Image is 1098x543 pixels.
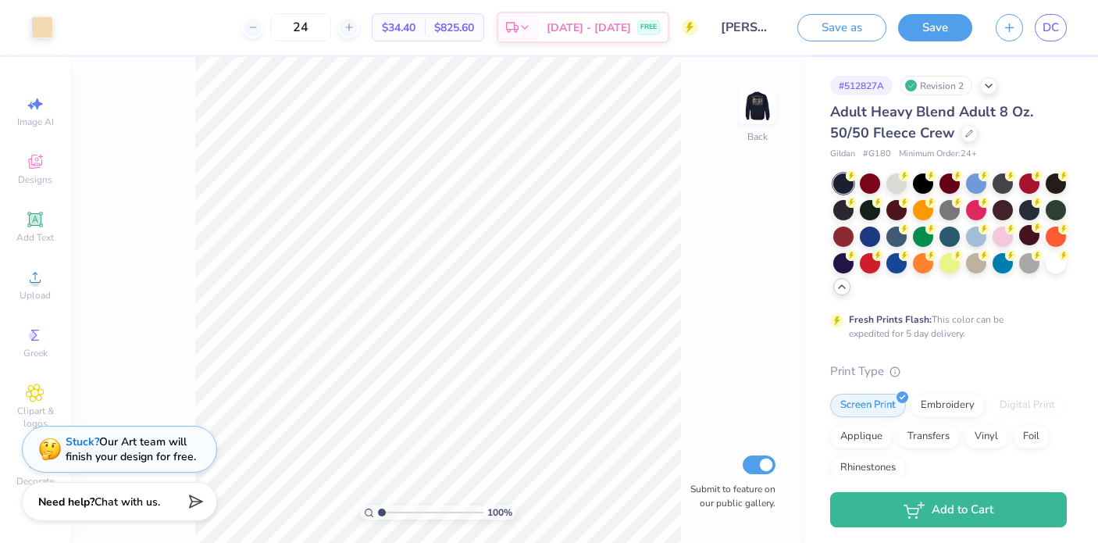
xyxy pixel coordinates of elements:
button: Save [898,14,972,41]
input: – – [270,13,331,41]
span: Image AI [17,116,54,128]
img: Back [742,91,773,122]
span: Adult Heavy Blend Adult 8 Oz. 50/50 Fleece Crew [830,102,1033,142]
a: DC [1035,14,1067,41]
span: Minimum Order: 24 + [899,148,977,161]
span: 100 % [487,505,512,520]
div: Screen Print [830,394,906,417]
div: Revision 2 [900,76,972,95]
span: [DATE] - [DATE] [547,20,631,36]
div: Back [747,130,768,144]
span: $34.40 [382,20,415,36]
span: Chat with us. [94,495,160,509]
strong: Fresh Prints Flash: [849,313,932,326]
strong: Need help? [38,495,94,509]
div: Transfers [897,425,960,448]
div: Rhinestones [830,456,906,480]
input: Untitled Design [709,12,786,43]
span: Clipart & logos [8,405,62,430]
div: Digital Print [989,394,1065,417]
span: FREE [640,22,657,33]
strong: Stuck? [66,434,99,449]
span: # G180 [863,148,891,161]
span: Add Text [16,231,54,244]
span: Upload [20,289,51,302]
div: Applique [830,425,893,448]
div: # 512827A [830,76,893,95]
div: Foil [1013,425,1050,448]
div: Vinyl [964,425,1008,448]
span: Decorate [16,475,54,488]
span: $825.60 [434,20,474,36]
div: Our Art team will finish your design for free. [66,434,196,464]
button: Add to Cart [830,492,1067,527]
span: Designs [18,173,52,186]
span: DC [1043,19,1059,37]
label: Submit to feature on our public gallery. [682,482,775,510]
span: Greek [23,347,48,359]
div: Print Type [830,363,1067,380]
span: Gildan [830,148,855,161]
div: This color can be expedited for 5 day delivery. [849,313,1041,341]
div: Embroidery [911,394,985,417]
button: Save as [797,14,886,41]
